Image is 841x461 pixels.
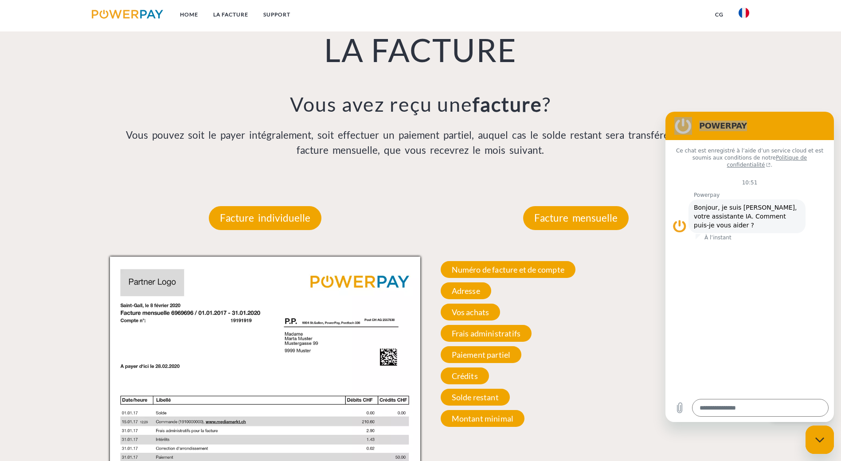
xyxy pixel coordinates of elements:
[441,282,491,299] span: Adresse
[172,7,206,23] a: Home
[665,112,834,422] iframe: Fenêtre de messagerie
[92,10,163,19] img: logo-powerpay.svg
[209,206,321,230] p: Facture individuelle
[739,8,749,18] img: fr
[441,325,532,342] span: Frais administratifs
[806,426,834,454] iframe: Bouton de lancement de la fenêtre de messagerie, conversation en cours
[110,128,731,158] p: Vous pouvez soit le payer intégralement, soit effectuer un paiement partiel, auquel cas le solde ...
[473,92,542,116] b: facture
[110,92,731,117] h3: Vous avez reçu une ?
[708,7,731,23] a: CG
[256,7,298,23] a: Support
[441,346,522,363] span: Paiement partiel
[110,30,731,70] h1: LA FACTURE
[441,261,575,278] span: Numéro de facture et de compte
[523,206,629,230] p: Facture mensuelle
[206,7,256,23] a: LA FACTURE
[441,304,501,320] span: Vos achats
[441,389,510,406] span: Solde restant
[441,410,525,427] span: Montant minimal
[441,367,489,384] span: Crédits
